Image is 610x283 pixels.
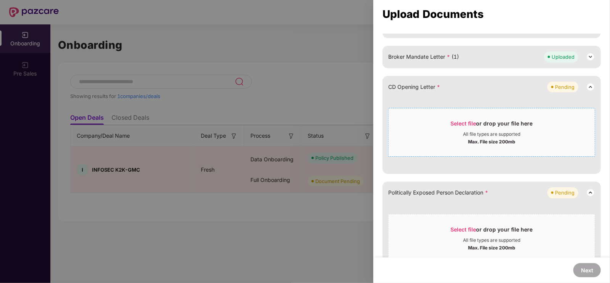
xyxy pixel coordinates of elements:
div: All file types are supported [463,131,520,137]
span: Select fileor drop your file hereAll file types are supportedMax. File size 200mb [389,220,595,257]
span: Politically Exposed Person Declaration [388,188,488,197]
div: Upload Documents [382,10,601,18]
span: Select file [451,226,476,233]
div: or drop your file here [451,120,533,131]
span: Select fileor drop your file hereAll file types are supportedMax. File size 200mb [389,114,595,151]
div: Pending [555,83,574,91]
span: Broker Mandate Letter (1) [388,53,459,61]
img: svg+xml;base64,PHN2ZyB3aWR0aD0iMjQiIGhlaWdodD0iMjQiIHZpZXdCb3g9IjAgMCAyNCAyNCIgZmlsbD0ibm9uZSIgeG... [586,82,595,92]
img: svg+xml;base64,PHN2ZyB3aWR0aD0iMjQiIGhlaWdodD0iMjQiIHZpZXdCb3g9IjAgMCAyNCAyNCIgZmlsbD0ibm9uZSIgeG... [586,188,595,197]
div: All file types are supported [463,237,520,243]
div: Uploaded [552,53,574,61]
div: Pending [555,189,574,196]
span: Select file [451,120,476,127]
span: CD Opening Letter [388,83,440,91]
div: Max. File size 200mb [468,243,515,251]
img: svg+xml;base64,PHN2ZyB3aWR0aD0iMjQiIGhlaWdodD0iMjQiIHZpZXdCb3g9IjAgMCAyNCAyNCIgZmlsbD0ibm9uZSIgeG... [586,52,595,61]
button: Next [573,263,601,277]
div: or drop your file here [451,226,533,237]
div: Max. File size 200mb [468,137,515,145]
